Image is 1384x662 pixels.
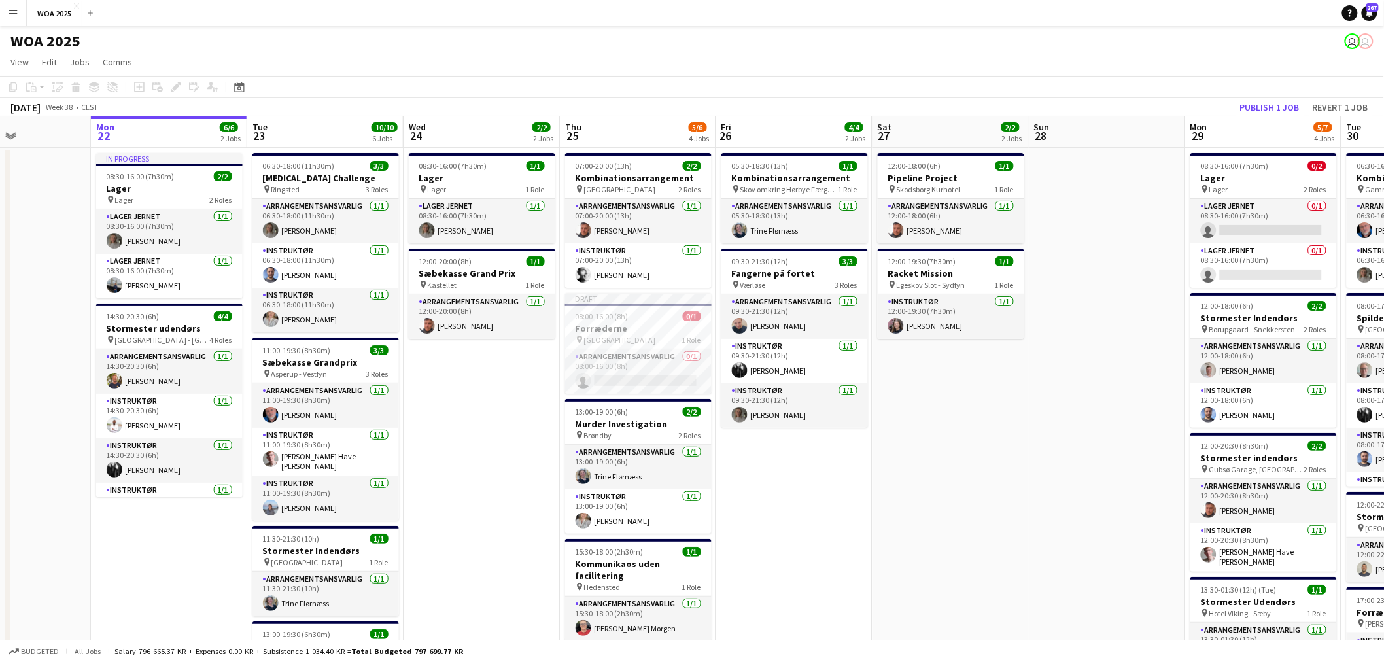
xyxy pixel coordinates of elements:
[114,646,463,656] div: Salary 796 665.37 KR + Expenses 0.00 KR + Subsistence 1 034.40 KR =
[37,54,62,71] a: Edit
[65,54,95,71] a: Jobs
[351,646,463,656] span: Total Budgeted 797 699.77 KR
[1366,3,1379,12] span: 267
[1358,33,1374,49] app-user-avatar: René Sandager
[7,644,61,659] button: Budgeted
[97,54,137,71] a: Comms
[72,646,103,656] span: All jobs
[5,54,34,71] a: View
[43,102,76,112] span: Week 38
[10,101,41,114] div: [DATE]
[1362,5,1377,21] a: 267
[103,56,132,68] span: Comms
[42,56,57,68] span: Edit
[1235,99,1305,116] button: Publish 1 job
[70,56,90,68] span: Jobs
[21,647,59,656] span: Budgeted
[1345,33,1360,49] app-user-avatar: Drift Drift
[10,31,80,51] h1: WOA 2025
[27,1,82,26] button: WOA 2025
[10,56,29,68] span: View
[1307,99,1374,116] button: Revert 1 job
[81,102,98,112] div: CEST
